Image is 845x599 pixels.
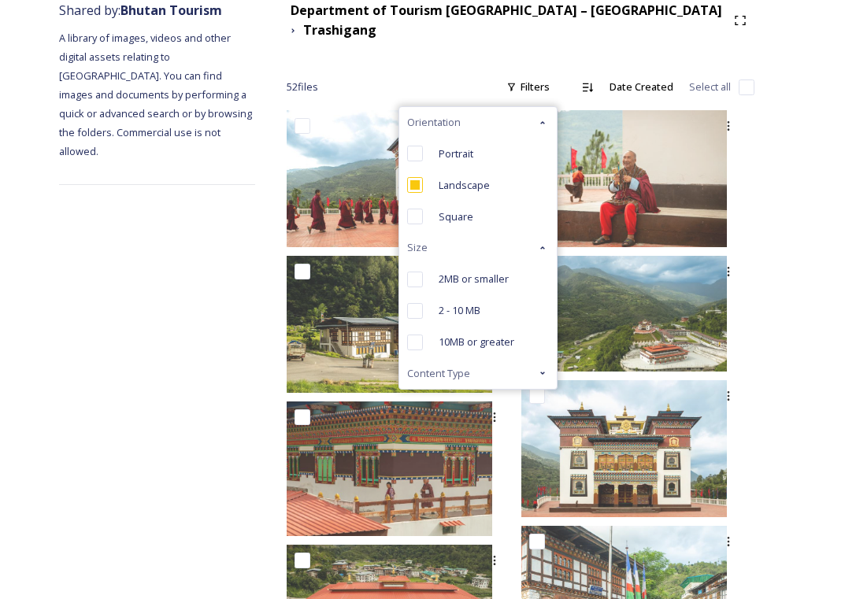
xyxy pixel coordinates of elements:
[407,240,428,255] span: Size
[407,366,470,381] span: Content Type
[287,401,492,535] img: Trashigang and Rangjung 060723 by Amp Sripimanwat-15.jpg
[287,256,492,393] img: Trashigang and Rangjung 060723 by Amp Sripimanwat-48.jpg
[439,272,509,287] span: 2MB or smaller
[439,209,473,224] span: Square
[439,178,490,193] span: Landscape
[287,110,492,247] img: Trashigang and Rangjung 060723 by Amp Sripimanwat-28.jpg
[287,79,318,94] span: 52 file s
[521,380,727,517] img: Trashigang and Rangjung 060723 by Amp Sripimanwat-18.jpg
[439,303,480,318] span: 2 - 10 MB
[521,110,727,247] img: Trashigang and Rangjung 060723 by Amp Sripimanwat-25.jpg
[291,2,722,19] strong: Department of Tourism [GEOGRAPHIC_DATA] – [GEOGRAPHIC_DATA]
[439,335,514,349] span: 10MB or greater
[498,72,558,102] div: Filters
[120,2,222,19] strong: Bhutan Tourism
[521,256,727,372] img: Trashigang and Rangjung 060723 by Amp Sripimanwat-6.jpg
[439,146,473,161] span: Portrait
[59,31,254,158] span: A library of images, videos and other digital assets relating to [GEOGRAPHIC_DATA]. You can find ...
[303,21,376,39] strong: Trashigang
[59,2,222,19] span: Shared by:
[602,72,681,102] div: Date Created
[407,115,461,130] span: Orientation
[689,79,731,94] span: Select all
